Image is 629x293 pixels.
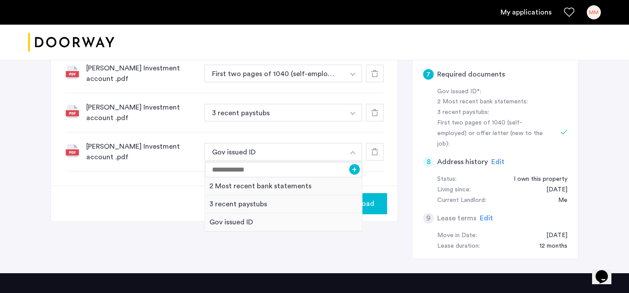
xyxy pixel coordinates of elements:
img: file [65,104,79,118]
div: Current Landlord: [437,195,486,206]
a: Cazamio logo [28,26,114,59]
div: Gov issued ID [205,213,362,231]
button: button [344,65,362,82]
div: Gov issued ID*: [437,87,548,97]
button: button [344,143,362,161]
div: 12 months [530,241,567,252]
div: 10/01/2025 [538,231,567,241]
img: arrow [350,151,355,154]
div: 2 Most recent bank statements [205,177,362,195]
img: file [65,65,79,79]
div: Lease duration: [437,241,480,252]
span: Edit [480,215,493,222]
div: [PERSON_NAME] Investment account .pdf [86,63,197,84]
div: 2 Most recent bank statements: [437,97,548,107]
div: 8 [423,157,434,167]
div: Me [549,195,567,206]
div: [PERSON_NAME] Investment account .pdf [86,141,197,162]
button: button [205,104,344,121]
iframe: chat widget [592,258,620,284]
div: First two pages of 1040 (self-employed) or offer letter (new to the job): [437,118,548,150]
span: Upload [351,198,374,209]
img: arrow [350,73,355,76]
div: Status: [437,174,457,185]
img: file [65,143,79,157]
div: Move in Date: [437,231,477,241]
button: + [349,164,360,175]
div: Living since: [437,185,471,195]
img: arrow [350,112,355,115]
button: button [205,143,344,161]
div: MM [587,5,601,19]
div: 7 [423,69,434,80]
span: Edit [491,158,505,165]
div: 04/05/2021 [538,185,567,195]
button: button [339,193,387,214]
div: I own this property [505,174,567,185]
a: Favorites [564,7,574,18]
h5: Required documents [437,69,505,80]
h5: Address history [437,157,488,167]
button: button [205,65,344,82]
div: 3 recent paystubs: [437,107,548,118]
img: logo [28,26,114,59]
div: 3 recent paystubs [205,195,362,213]
h5: Lease terms [437,213,476,223]
button: button [344,104,362,121]
div: [PERSON_NAME] Investment account .pdf [86,102,197,123]
div: 9 [423,213,434,223]
a: My application [501,7,552,18]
